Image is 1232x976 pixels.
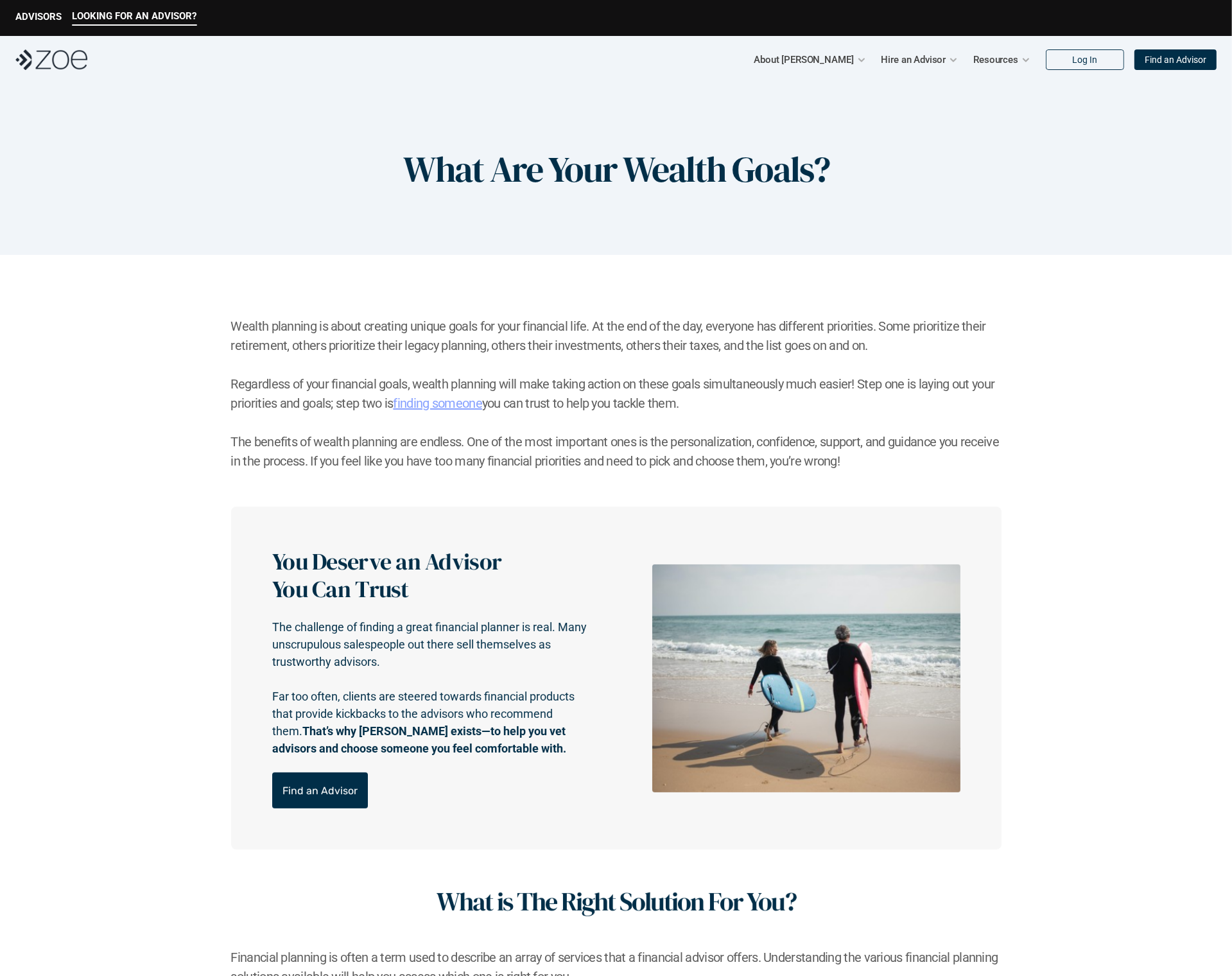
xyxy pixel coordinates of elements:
p: Resources [973,50,1018,69]
h3: You Deserve an Advisor You Can Trust [272,548,594,603]
p: Find an Advisor [282,785,358,797]
p: Find an Advisor [1145,55,1206,65]
p: Hire an Advisor [881,50,946,69]
a: finding someone [393,396,482,411]
h1: What is The Right Solution For You? [437,886,796,917]
p: Log In [1073,55,1098,65]
p: The challenge of finding a great financial planner is real. Many unscrupulous salespeople out the... [272,619,594,671]
p: ADVISORS [15,11,62,22]
p: About [PERSON_NAME] [754,50,853,69]
strong: That’s why [PERSON_NAME] exists—to help you vet advisors and choose someone you feel comfortable ... [272,725,568,756]
p: Far too often, clients are steered towards financial products that provide kickbacks to the advis... [272,688,594,758]
h2: Wealth planning is about creating unique goals for your financial life. At the end of the day, ev... [231,317,1002,471]
h1: What Are Your Wealth Goals? [403,148,829,191]
p: LOOKING FOR AN ADVISOR? [73,10,197,22]
a: Find an Advisor [1134,49,1217,70]
a: Find an Advisor [272,773,368,809]
a: Log In [1046,49,1124,70]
